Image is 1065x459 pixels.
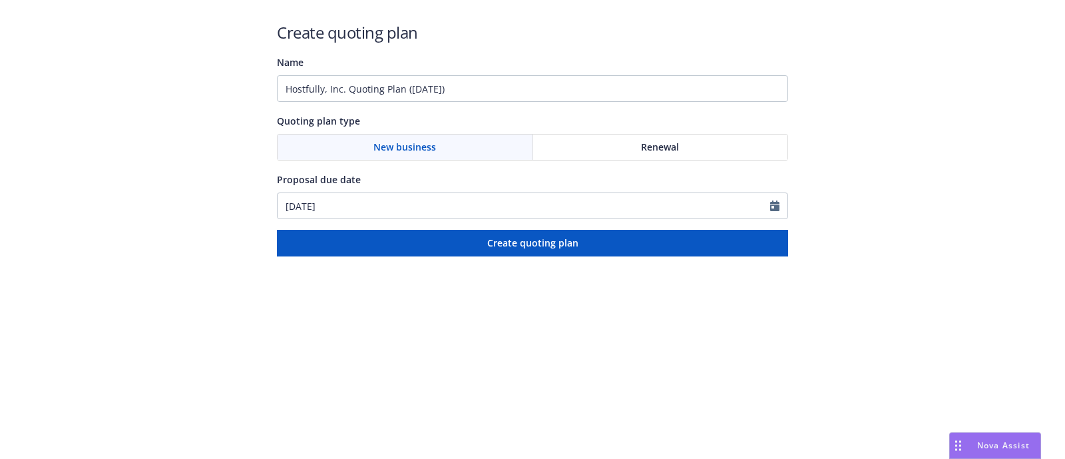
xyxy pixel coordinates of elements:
[277,56,304,69] span: Name
[278,193,770,219] input: MM/DD/YYYY
[641,140,679,154] span: Renewal
[277,21,788,43] h1: Create quoting plan
[277,115,360,127] span: Quoting plan type
[949,432,1041,459] button: Nova Assist
[277,75,788,102] input: Quoting plan name
[977,440,1030,451] span: Nova Assist
[487,236,578,249] span: Create quoting plan
[277,173,361,186] span: Proposal due date
[373,140,436,154] span: New business
[277,230,788,256] button: Create quoting plan
[950,433,966,458] div: Drag to move
[770,201,779,211] svg: Calendar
